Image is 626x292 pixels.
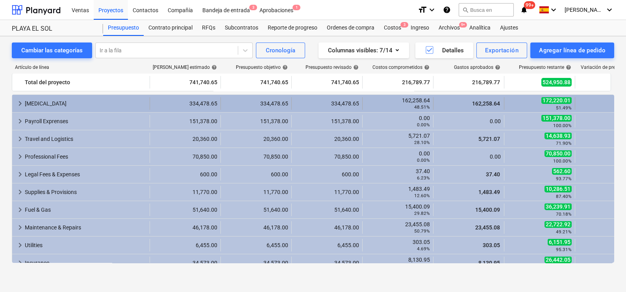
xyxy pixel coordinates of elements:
div: 151,378.00 [153,118,217,124]
div: 34,573.00 [295,260,359,266]
div: 741,740.65 [153,76,217,89]
span: [PERSON_NAME] [565,7,604,13]
div: Fuel & Gas [25,203,146,216]
div: 303.05 [366,239,430,251]
div: Widget de chat [587,254,626,292]
div: 34,573.00 [153,260,217,266]
small: 87.40% [556,194,572,199]
div: 51,640.00 [295,207,359,213]
a: Archivos9+ [434,20,465,36]
span: 3 [249,5,257,10]
button: Cambiar las categorías [12,43,92,58]
div: 334,478.65 [153,100,217,107]
span: keyboard_arrow_right [15,223,25,232]
div: Costos [379,20,406,36]
span: keyboard_arrow_right [15,99,25,108]
span: keyboard_arrow_right [15,170,25,179]
a: Analítica [465,20,495,36]
span: keyboard_arrow_right [15,240,25,250]
small: 0.00% [417,157,430,163]
i: format_size [418,5,427,15]
span: 9+ [459,22,467,28]
span: 8,130.95 [478,260,501,266]
small: 71.90% [556,140,572,146]
a: Reporte de progreso [263,20,322,36]
div: 70,850.00 [224,153,288,160]
span: help [281,65,288,70]
button: Columnas visibles:7/14 [319,43,409,58]
div: 600.00 [295,171,359,177]
button: Busca en [459,3,514,17]
span: keyboard_arrow_right [15,134,25,144]
div: Subcontratos [220,20,263,36]
div: 600.00 [153,171,217,177]
div: 0.00 [366,115,430,128]
div: 11,770.00 [153,189,217,195]
span: 172,220.01 [541,97,572,104]
a: Costos3 [379,20,406,36]
span: keyboard_arrow_right [15,152,25,161]
span: 15,400.09 [474,207,501,213]
a: Presupuesto [103,20,144,36]
button: Agregar línea de pedido [530,43,614,58]
div: 0.00 [437,153,501,160]
div: 11,770.00 [224,189,288,195]
span: keyboard_arrow_right [15,187,25,197]
div: 51,640.00 [153,207,217,213]
div: 20,360.00 [153,136,217,142]
span: 36,239.91 [545,203,572,210]
div: Agregar línea de pedido [539,45,606,55]
div: 11,770.00 [295,189,359,195]
small: 70.18% [556,211,572,217]
span: 524,950.88 [541,78,572,87]
div: Ordenes de compra [322,20,379,36]
span: keyboard_arrow_right [15,258,25,268]
div: 37.40 [366,168,430,181]
span: 562.60 [552,168,572,175]
div: PLAYA EL SOL [12,25,94,33]
div: Presupuesto revisado [306,65,359,70]
div: Ajustes [495,20,523,36]
div: Presupuesto objetivo [236,65,288,70]
div: 6,455.00 [153,242,217,248]
div: Columnas visibles : 7/14 [328,45,400,55]
div: 46,178.00 [153,224,217,231]
button: Exportación [476,43,527,58]
div: 70,850.00 [153,153,217,160]
div: 151,378.00 [224,118,288,124]
small: 6.23% [417,175,430,181]
i: notifications [520,5,528,15]
small: 100.00% [553,158,572,164]
i: Base de conocimientos [443,5,451,15]
small: 28.10% [414,140,430,145]
div: Detalles [425,45,464,55]
button: Detalles [415,43,473,58]
small: 95.31% [556,247,572,252]
small: 29.82% [414,211,430,216]
div: Artículo de línea [12,65,150,70]
span: help [352,65,359,70]
div: 0.00 [437,118,501,124]
div: 216,789.77 [366,76,430,89]
a: Ingreso [406,20,434,36]
div: Payroll Exprenses [25,115,146,128]
span: search [462,7,469,13]
small: 12.60% [414,193,430,198]
div: 46,178.00 [224,224,288,231]
div: 70,850.00 [295,153,359,160]
i: keyboard_arrow_down [427,5,437,15]
div: Travel and Logistics [25,133,146,145]
span: 70,850.00 [545,150,572,157]
div: 51,640.00 [224,207,288,213]
span: keyboard_arrow_right [15,205,25,214]
div: Insurance [25,257,146,269]
div: 8,130.95 [366,257,430,269]
span: 6,151.95 [548,238,572,246]
button: Cronología [256,43,305,58]
div: 600.00 [224,171,288,177]
span: keyboard_arrow_right [15,116,25,126]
